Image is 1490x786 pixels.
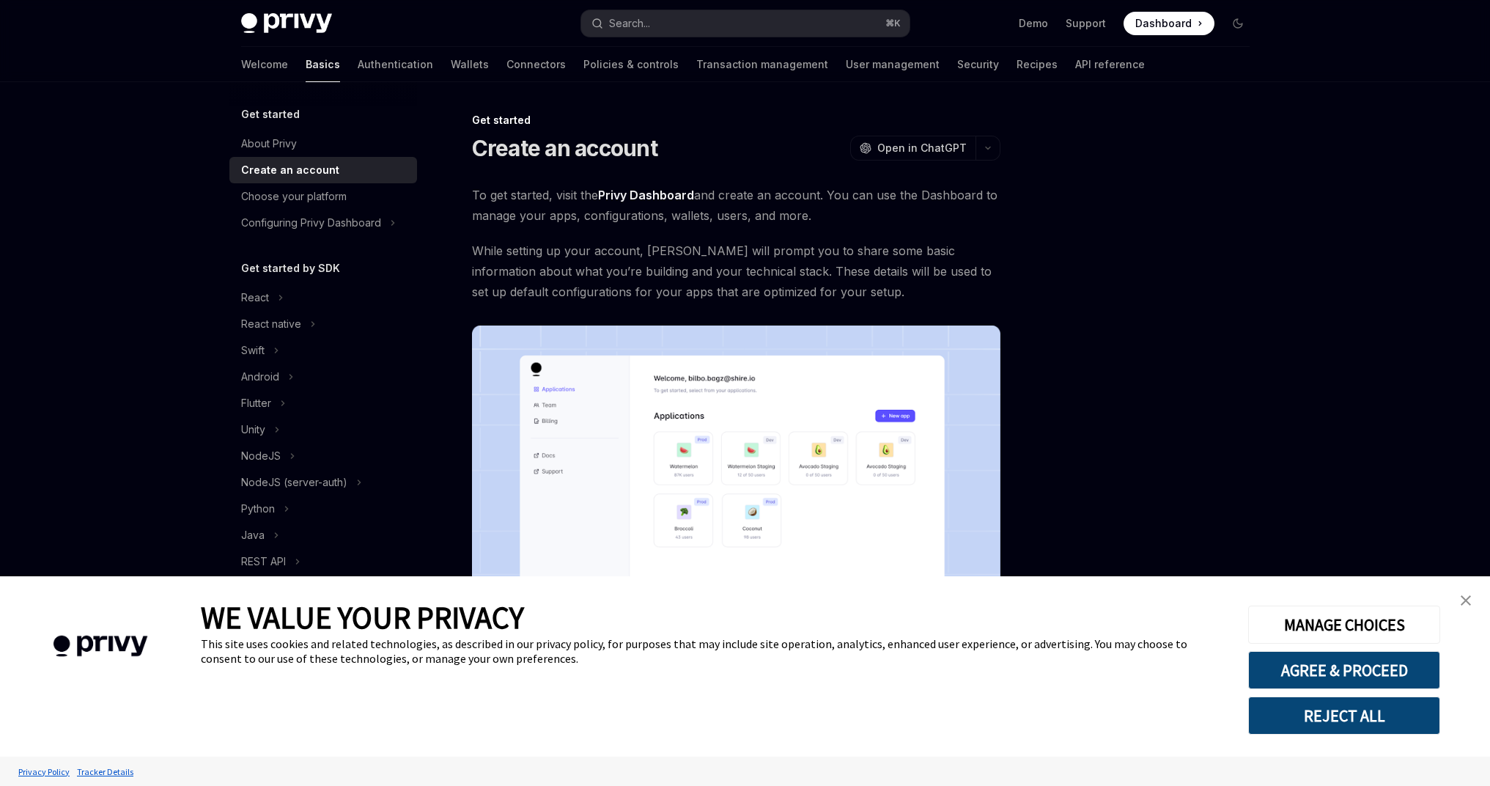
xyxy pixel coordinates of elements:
a: Transaction management [696,47,828,82]
div: REST API [241,553,286,570]
button: MANAGE CHOICES [1248,606,1440,644]
div: React [241,289,269,306]
a: Welcome [241,47,288,82]
a: Privy Dashboard [598,188,694,203]
div: React native [241,315,301,333]
a: Tracker Details [73,759,137,785]
a: Support [1066,16,1106,31]
a: Dashboard [1124,12,1214,35]
span: WE VALUE YOUR PRIVACY [201,598,524,636]
a: close banner [1451,586,1480,615]
div: NodeJS [241,447,281,465]
div: Python [241,500,275,518]
img: company logo [22,614,179,678]
div: NodeJS (server-auth) [241,474,347,491]
span: ⌘ K [885,18,901,29]
a: Connectors [506,47,566,82]
div: Get started [472,113,1000,128]
div: Search... [609,15,650,32]
div: Android [241,368,279,386]
span: Dashboard [1135,16,1192,31]
button: Open in ChatGPT [850,136,975,161]
div: This site uses cookies and related technologies, as described in our privacy policy, for purposes... [201,636,1226,666]
a: Authentication [358,47,433,82]
span: While setting up your account, [PERSON_NAME] will prompt you to share some basic information abou... [472,240,1000,302]
div: Unity [241,421,265,438]
img: close banner [1461,595,1471,606]
a: Create an account [229,157,417,183]
button: Search...⌘K [581,10,910,37]
a: Privacy Policy [15,759,73,785]
h5: Get started by SDK [241,260,340,277]
a: Security [957,47,999,82]
a: Choose your platform [229,183,417,210]
img: images/Dash.png [472,326,1000,703]
a: Demo [1019,16,1048,31]
button: REJECT ALL [1248,697,1440,735]
span: To get started, visit the and create an account. You can use the Dashboard to manage your apps, c... [472,185,1000,226]
div: Java [241,526,265,544]
a: Wallets [451,47,489,82]
div: Swift [241,342,265,359]
a: User management [846,47,940,82]
div: Configuring Privy Dashboard [241,214,381,232]
img: dark logo [241,13,332,34]
div: Create an account [241,161,339,179]
a: Policies & controls [583,47,679,82]
h1: Create an account [472,135,657,161]
button: Toggle dark mode [1226,12,1250,35]
div: Flutter [241,394,271,412]
a: Recipes [1017,47,1058,82]
div: About Privy [241,135,297,153]
a: Basics [306,47,340,82]
h5: Get started [241,106,300,123]
div: Choose your platform [241,188,347,205]
span: Open in ChatGPT [877,141,967,155]
a: About Privy [229,131,417,157]
a: API reference [1075,47,1145,82]
button: AGREE & PROCEED [1248,651,1440,689]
